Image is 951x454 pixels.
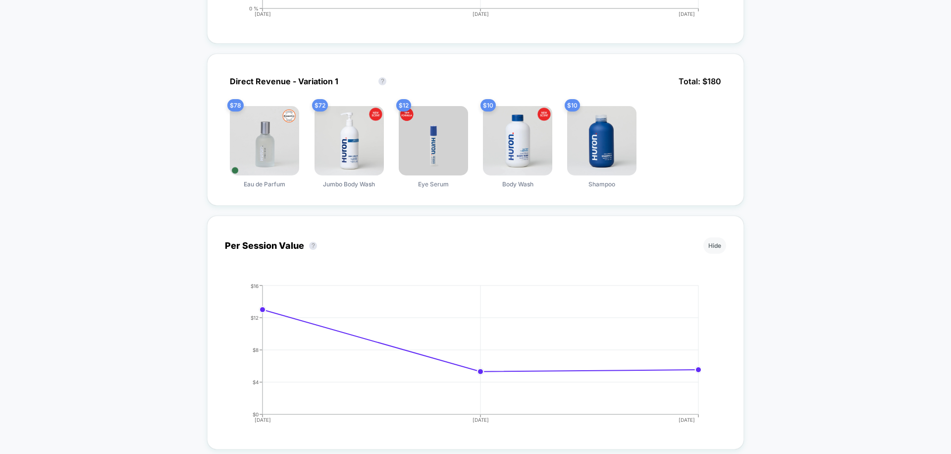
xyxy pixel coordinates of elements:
tspan: $0 [253,411,259,417]
tspan: [DATE] [473,417,489,423]
tspan: 0 % [249,5,259,11]
tspan: [DATE] [255,417,271,423]
tspan: [DATE] [679,11,695,17]
span: Body Wash [502,180,533,188]
button: Hide [703,237,726,254]
tspan: $8 [253,346,259,352]
img: Jumbo Body Wash [315,106,384,175]
img: Eau de Parfum [230,106,299,175]
img: Eye Serum [399,106,468,175]
img: Body Wash [483,106,552,175]
span: $ 72 [312,99,328,112]
tspan: [DATE] [255,11,271,17]
span: Eye Serum [418,180,449,188]
tspan: $16 [251,283,259,288]
span: Eau de Parfum [244,180,285,188]
span: Jumbo Body Wash [323,180,375,188]
button: ? [309,242,317,250]
button: ? [378,77,386,85]
span: Total: $ 180 [674,71,726,91]
img: Shampoo [567,106,636,175]
span: $ 10 [565,99,580,112]
span: $ 10 [480,99,496,112]
tspan: [DATE] [473,11,489,17]
span: $ 12 [396,99,411,112]
span: $ 78 [227,99,244,112]
tspan: $4 [253,379,259,385]
div: PER_SESSION_VALUE [215,283,716,432]
div: Per Session Value [225,240,322,251]
tspan: $12 [251,314,259,320]
span: Shampoo [588,180,615,188]
tspan: [DATE] [679,417,695,423]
